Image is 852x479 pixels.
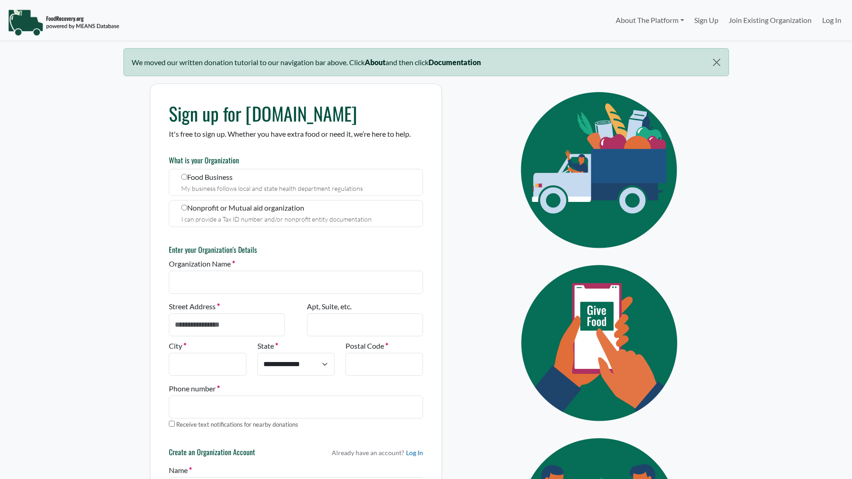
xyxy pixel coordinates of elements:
label: Food Business [169,169,423,196]
label: Organization Name [169,258,235,269]
img: Eye Icon [500,84,702,256]
label: Street Address [169,301,220,312]
label: Apt, Suite, etc. [307,301,351,312]
label: Nonprofit or Mutual aid organization [169,200,423,227]
label: State [257,340,278,351]
img: NavigationLogo_FoodRecovery-91c16205cd0af1ed486a0f1a7774a6544ea792ac00100771e7dd3ec7c0e58e41.png [8,9,119,36]
label: Phone number [169,383,220,394]
a: Log In [817,11,846,29]
b: Documentation [429,58,481,67]
a: Join Existing Organization [724,11,817,29]
small: My business follows local and state health department regulations [181,184,363,192]
h6: What is your Organization [169,156,423,165]
a: About The Platform [610,11,689,29]
p: Already have an account? [332,448,423,457]
h6: Enter your Organization's Details [169,245,423,254]
b: About [365,58,385,67]
p: It's free to sign up. Whether you have extra food or need it, we’re here to help. [169,128,423,139]
img: Eye Icon [500,256,702,429]
div: We moved our written donation tutorial to our navigation bar above. Click and then click [123,48,729,76]
label: City [169,340,186,351]
a: Log In [406,448,423,457]
input: Food Business My business follows local and state health department regulations [181,174,187,180]
small: I can provide a Tax ID number and/or nonprofit entity documentation [181,215,372,223]
label: Name [169,465,192,476]
h6: Create an Organization Account [169,448,255,461]
label: Receive text notifications for nearby donations [176,420,298,429]
h1: Sign up for [DOMAIN_NAME] [169,102,423,124]
input: Nonprofit or Mutual aid organization I can provide a Tax ID number and/or nonprofit entity docume... [181,205,187,211]
label: Postal Code [345,340,388,351]
a: Sign Up [689,11,724,29]
button: Close [705,49,728,76]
